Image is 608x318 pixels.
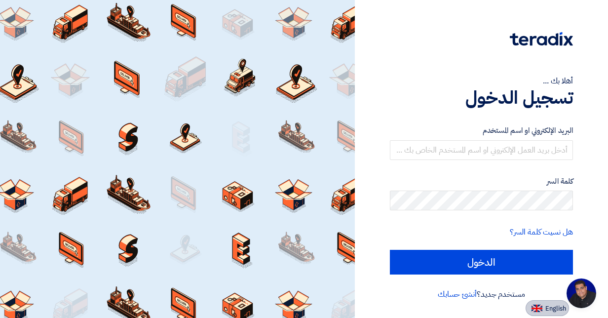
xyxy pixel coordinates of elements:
[390,288,573,300] div: مستخدم جديد؟
[390,250,573,275] input: الدخول
[567,278,596,308] a: Open chat
[526,300,569,316] button: English
[390,87,573,109] h1: تسجيل الدخول
[390,125,573,136] label: البريد الإلكتروني او اسم المستخدم
[532,305,542,312] img: en-US.png
[510,32,573,46] img: Teradix logo
[390,176,573,187] label: كلمة السر
[390,75,573,87] div: أهلا بك ...
[510,226,573,238] a: هل نسيت كلمة السر؟
[438,288,477,300] a: أنشئ حسابك
[545,305,566,312] span: English
[390,140,573,160] input: أدخل بريد العمل الإلكتروني او اسم المستخدم الخاص بك ...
